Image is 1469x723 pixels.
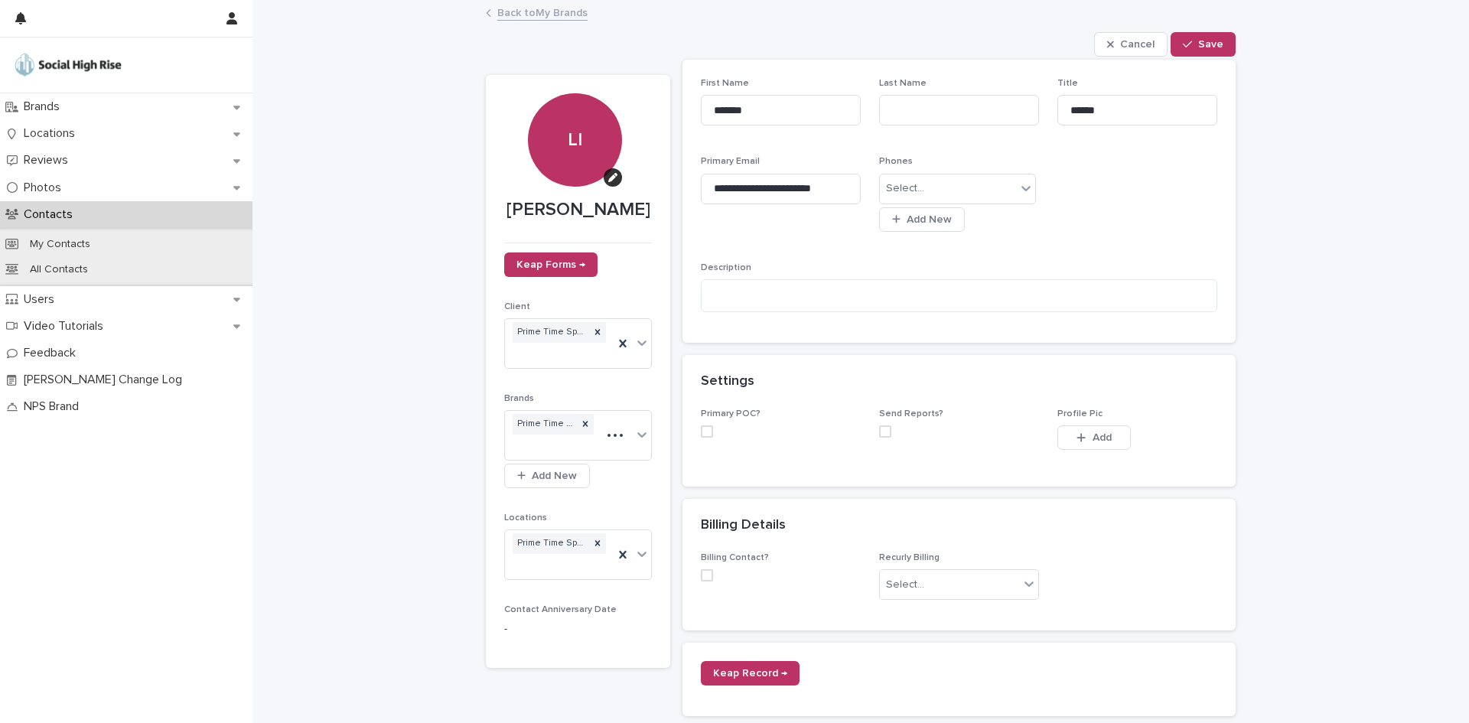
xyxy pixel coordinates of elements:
span: Client [504,302,530,311]
span: Locations [504,513,547,523]
p: [PERSON_NAME] [504,199,652,221]
span: Save [1198,39,1223,50]
span: Last Name [879,79,927,88]
img: o5DnuTxEQV6sW9jFYBBf [12,50,124,80]
a: Back toMy Brands [497,3,588,21]
span: Add New [907,214,952,225]
h2: Settings [701,373,754,390]
button: Add New [504,464,590,488]
span: Profile Pic [1057,409,1103,418]
span: Send Reports? [879,409,943,418]
p: Feedback [18,346,88,360]
span: Contact Anniversary Date [504,605,617,614]
span: First Name [701,79,749,88]
div: Prime Time Sports Bar & Grill [513,533,589,554]
span: Description [701,263,751,272]
span: Billing Contact? [701,553,769,562]
a: Keap Record → [701,661,800,686]
span: Primary POC? [701,409,761,418]
p: [PERSON_NAME] Change Log [18,373,194,387]
span: Brands [504,394,534,403]
p: Photos [18,181,73,195]
p: Contacts [18,207,85,222]
button: Add [1057,425,1131,450]
button: Save [1171,32,1236,57]
div: Prime Time Sports Bar & Grill [513,414,577,435]
span: Primary Email [701,157,760,166]
span: Add New [532,471,577,481]
p: Users [18,292,67,307]
span: Recurly Billing [879,553,940,562]
div: Prime Time Sports Bar & Grill [513,322,589,343]
span: Keap Forms → [516,259,585,270]
button: Cancel [1094,32,1168,57]
p: - [504,621,652,637]
span: Title [1057,79,1078,88]
p: Video Tutorials [18,319,116,334]
div: LI [528,35,621,151]
span: Keap Record → [713,668,787,679]
h2: Billing Details [701,517,786,534]
p: Reviews [18,153,80,168]
p: Brands [18,99,72,114]
span: Phones [879,157,913,166]
p: Locations [18,126,87,141]
div: Select... [886,181,924,197]
button: Add New [879,207,965,232]
p: NPS Brand [18,399,91,414]
div: Select... [886,577,924,593]
p: My Contacts [18,238,103,251]
a: Keap Forms → [504,252,598,277]
span: Cancel [1120,39,1155,50]
span: Add [1093,432,1112,443]
p: All Contacts [18,263,100,276]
